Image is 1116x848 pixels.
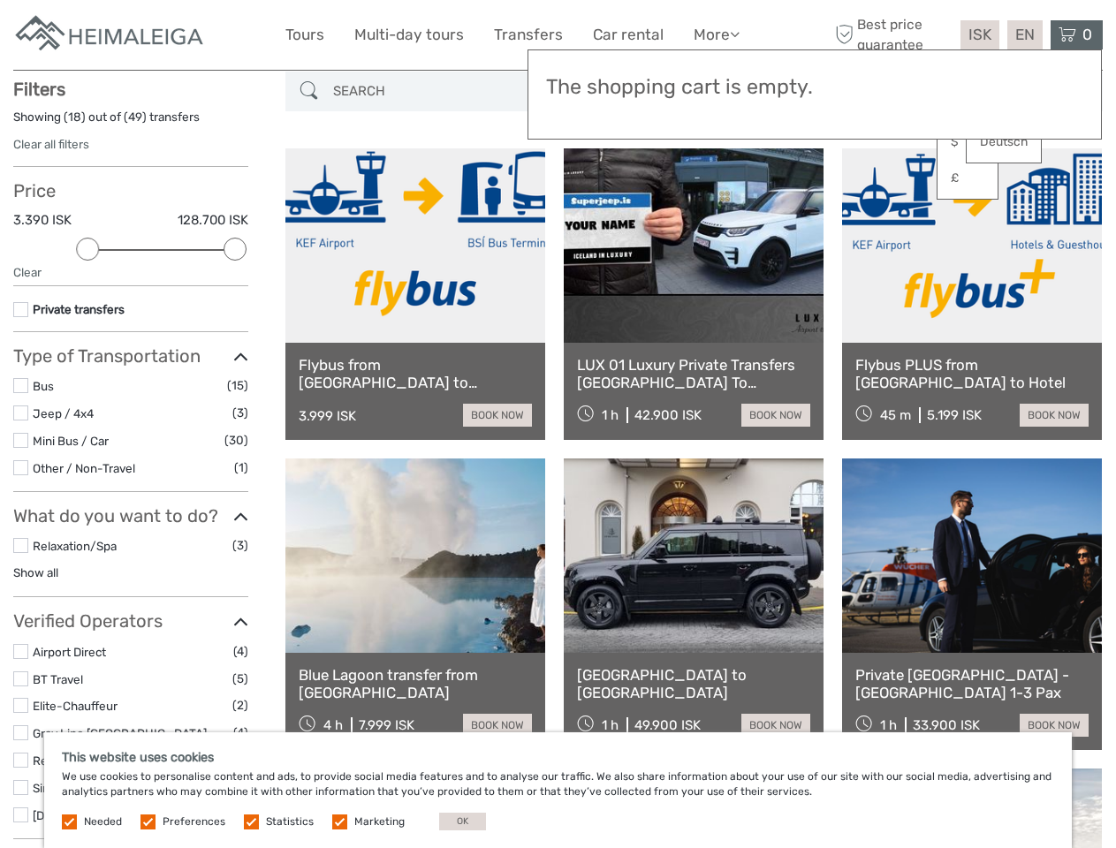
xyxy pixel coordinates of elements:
div: We use cookies to personalise content and ads, to provide social media features and to analyse ou... [44,732,1072,848]
a: Tours [285,22,324,48]
a: Jeep / 4x4 [33,406,94,420]
h3: What do you want to do? [13,505,248,526]
a: More [694,22,740,48]
span: (2) [232,695,248,715]
span: Best price guarantee [831,15,956,54]
a: Multi-day tours [354,22,464,48]
span: (4) [233,641,248,662]
div: 5.199 ISK [927,407,982,423]
a: Private transfers [33,302,125,316]
a: Flybus PLUS from [GEOGRAPHIC_DATA] to Hotel [855,356,1089,392]
a: Gray Line [GEOGRAPHIC_DATA] [33,726,207,740]
div: Clear [13,264,248,281]
div: 3.999 ISK [299,408,356,424]
a: book now [1020,714,1089,737]
span: 1 h [602,717,619,733]
a: [GEOGRAPHIC_DATA] to [GEOGRAPHIC_DATA] [577,666,810,702]
span: (3) [232,403,248,423]
span: (15) [227,375,248,396]
a: Car rental [593,22,664,48]
span: (1) [234,458,248,478]
a: Relaxation/Spa [33,539,117,553]
h5: This website uses cookies [62,750,1054,765]
label: Marketing [354,814,405,829]
span: 0 [1080,26,1095,43]
span: (30) [224,430,248,450]
a: $ [938,126,998,158]
a: Blue Lagoon transfer from [GEOGRAPHIC_DATA] [299,666,532,702]
a: book now [741,404,810,427]
a: Show all [13,565,58,579]
label: Preferences [163,814,225,829]
a: Reykjavik Excursions by Icelandia [33,753,214,768]
a: Clear all filters [13,137,89,151]
a: Bus [33,379,54,393]
h3: Price [13,180,248,201]
button: Open LiveChat chat widget [203,27,224,49]
a: £ [938,163,998,194]
span: (5) [232,669,248,689]
a: Elite-Chauffeur [33,699,118,713]
a: book now [463,714,532,737]
img: Apartments in Reykjavik [13,13,208,57]
h3: Type of Transportation [13,345,248,367]
div: 42.900 ISK [634,407,702,423]
a: Other / Non-Travel [33,461,135,475]
span: (4) [233,723,248,743]
span: 4 h [323,717,343,733]
p: We're away right now. Please check back later! [25,31,200,45]
label: 128.700 ISK [178,211,248,230]
label: 3.390 ISK [13,211,72,230]
a: book now [741,714,810,737]
div: 49.900 ISK [634,717,701,733]
a: book now [463,404,532,427]
span: (3) [232,535,248,556]
h3: Verified Operators [13,610,248,632]
a: BT Travel [33,672,83,686]
button: OK [439,813,486,830]
span: 1 h [880,717,897,733]
span: ISK [968,26,991,43]
a: Transfers [494,22,563,48]
span: 45 m [880,407,911,423]
a: Flybus from [GEOGRAPHIC_DATA] to [GEOGRAPHIC_DATA] BSÍ [299,356,532,392]
h3: The shopping cart is empty. [546,75,1083,100]
strong: Filters [13,79,65,100]
a: Mini Bus / Car [33,434,109,448]
a: LUX 01 Luxury Private Transfers [GEOGRAPHIC_DATA] To [GEOGRAPHIC_DATA] [577,356,810,392]
a: Private [GEOGRAPHIC_DATA] - [GEOGRAPHIC_DATA] 1-3 Pax [855,666,1089,702]
div: 33.900 ISK [913,717,980,733]
input: SEARCH [326,76,536,107]
a: Airport Direct [33,645,106,659]
span: 1 h [602,407,619,423]
div: 7.999 ISK [359,717,414,733]
label: 18 [68,109,81,125]
a: [DOMAIN_NAME] [33,808,126,822]
a: Simply [GEOGRAPHIC_DATA] [33,781,192,795]
label: Statistics [266,814,314,829]
div: EN [1007,20,1043,49]
label: Needed [84,814,122,829]
a: Deutsch [967,126,1041,158]
label: 49 [128,109,142,125]
div: Showing ( ) out of ( ) transfers [13,109,248,136]
a: book now [1020,404,1089,427]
